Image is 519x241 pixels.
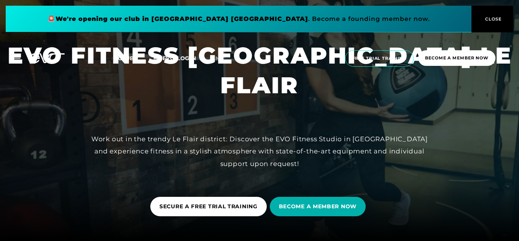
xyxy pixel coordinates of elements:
[91,135,428,168] font: Work out in the trendy Le Flair district: Discover the EVO Fitness Studio in [GEOGRAPHIC_DATA] an...
[118,55,138,62] font: Clubs
[471,6,513,32] button: CLOSE
[159,203,258,210] font: SECURE A FREE TRIAL TRAINING
[416,50,498,67] a: Become a member now
[270,191,369,222] a: BECOME A MEMBER NOW
[153,55,196,62] a: MYEVO LOGIN
[150,191,270,222] a: SECURE A FREE TRIAL TRAINING
[212,54,229,63] a: en
[118,54,153,62] a: Clubs
[352,56,407,61] font: Free trial training
[212,55,220,62] font: en
[343,50,416,67] a: Free trial training
[485,16,502,22] font: CLOSE
[279,203,357,210] font: BECOME A MEMBER NOW
[425,55,489,61] font: Become a member now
